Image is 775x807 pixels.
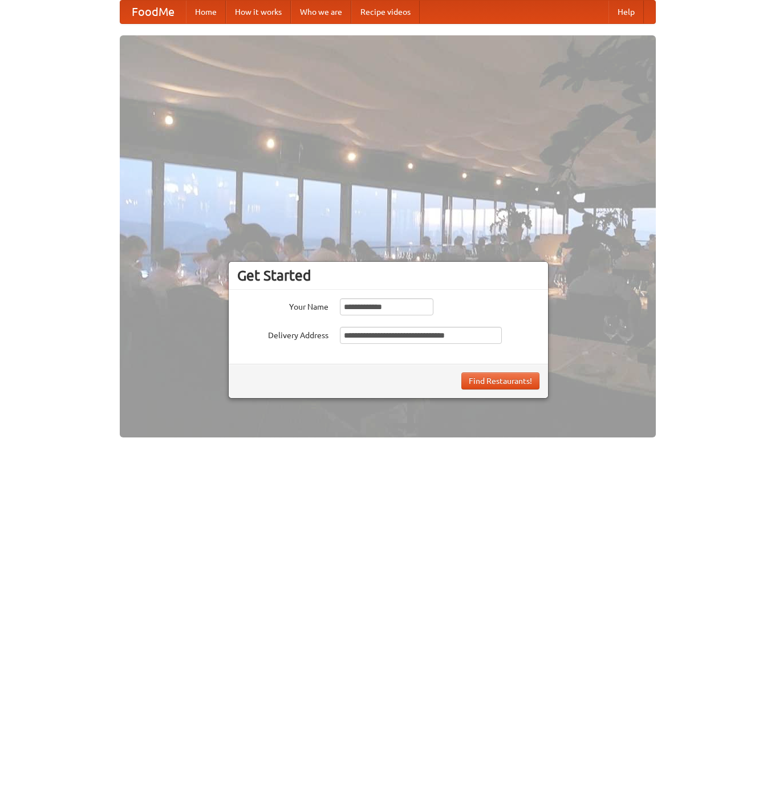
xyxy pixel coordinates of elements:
label: Delivery Address [237,327,328,341]
a: Recipe videos [351,1,420,23]
label: Your Name [237,298,328,313]
a: Who we are [291,1,351,23]
a: Help [608,1,644,23]
a: Home [186,1,226,23]
h3: Get Started [237,267,539,284]
a: How it works [226,1,291,23]
button: Find Restaurants! [461,372,539,390]
a: FoodMe [120,1,186,23]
